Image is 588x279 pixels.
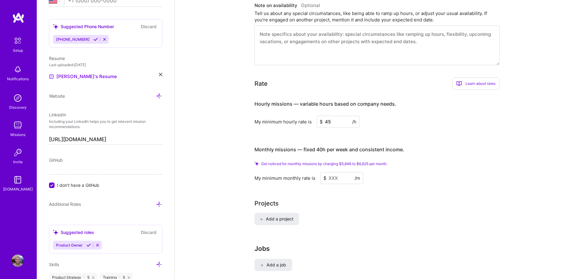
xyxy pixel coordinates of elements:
img: Resume [49,74,54,79]
div: Suggested Phone Number [53,23,114,30]
div: Setup [13,47,23,54]
i: icon SuggestedTeams [53,24,58,29]
button: Discard [139,229,158,236]
span: GitHub [49,157,63,163]
i: icon SuggestedTeams [53,230,58,235]
i: icon Close [92,277,94,279]
button: Discard [139,23,158,30]
i: Reject [95,243,100,247]
span: Add a project [260,216,293,222]
div: Rate [254,79,268,88]
span: $ [320,119,323,125]
span: Optional [301,2,320,8]
i: Check [254,161,259,166]
div: My minimum monthly rate is [254,175,315,181]
a: User Avatar [10,254,25,267]
img: guide book [12,174,24,186]
i: icon PlusBlack [261,264,264,267]
div: Discovery [9,104,27,111]
img: discovery [12,92,24,104]
div: [DOMAIN_NAME] [3,186,33,192]
span: $ [323,175,326,181]
div: Missions [10,131,25,138]
i: icon Close [159,73,162,76]
input: XXX [317,116,360,128]
img: Invite [12,146,24,159]
span: Add a job [261,262,286,268]
i: icon Close [128,277,130,279]
span: [PHONE_NUMBER] [56,37,90,42]
span: Get noticed for monthly missions by charging $5,846 to $6,625 per month. [261,161,387,166]
h3: Jobs [254,245,509,252]
span: Resume [49,56,65,61]
div: Learn about rates [452,77,499,90]
i: icon BookOpen [456,81,462,86]
img: User Avatar [12,254,24,267]
img: logo [12,12,24,23]
p: Including your LinkedIn helps you to get relevant mission recommendations. [49,119,162,130]
button: Add a project [254,213,299,225]
span: Product Owner [56,243,83,247]
a: [PERSON_NAME]'s Resume [49,73,117,80]
div: Projects [254,199,279,208]
span: I don't have a GitHub [57,182,99,188]
span: LinkedIn [49,112,66,117]
div: Tell us about any special circumstances, like being able to ramp up hours, or adjust your usual a... [254,10,499,23]
img: bell [12,63,24,76]
div: Suggested roles [53,229,94,236]
img: setup [11,34,24,47]
button: Add a job [254,259,292,271]
h4: Hourly missions — variable hours based on company needs. [254,101,396,107]
div: Note on availability [254,1,320,10]
span: /m [355,175,360,181]
div: My minimum hourly rate is [254,119,312,125]
div: Invite [13,159,23,165]
div: Last uploaded: [DATE] [49,62,162,68]
span: Skills [49,262,59,267]
span: Website [49,93,65,99]
i: Accept [93,37,98,42]
h4: Monthly missions — fixed 40h per week and consistent income. [254,147,404,153]
i: Accept [86,243,91,247]
img: teamwork [12,119,24,131]
i: icon PlusBlack [260,218,263,221]
input: XXX [320,172,363,184]
span: /h [352,119,356,125]
div: Notifications [7,76,29,82]
i: Reject [102,37,107,42]
span: Additional Roles [49,202,81,207]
